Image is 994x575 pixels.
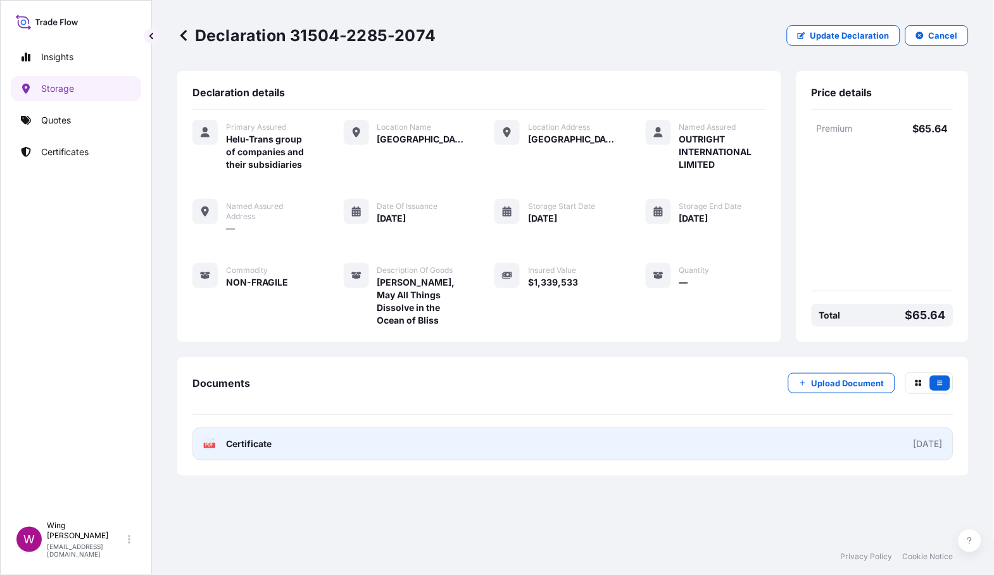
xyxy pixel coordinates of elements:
a: PDFCertificate[DATE] [192,427,953,460]
text: PDF [206,443,214,448]
p: Update Declaration [810,29,890,42]
p: Total [819,309,841,322]
span: W [23,533,35,546]
p: Premium [817,122,883,135]
span: [DATE] [528,212,557,225]
span: NON-FRAGILE [226,276,288,289]
span: [DATE] [377,212,406,225]
span: Helu-Trans group of companies and their subsidiaries [226,133,313,171]
span: Storage End Date [679,201,742,212]
a: Storage [11,76,141,101]
p: Insights [41,51,73,63]
span: Insured Value [528,265,576,275]
span: Storage Start Date [528,201,595,212]
p: Documents [192,378,250,388]
span: $1,339,533 [528,276,578,289]
p: Cancel [929,29,958,42]
span: Primary Assured [226,122,286,132]
span: [DATE] [679,212,708,225]
span: Description of Goods [377,265,453,275]
span: Date of Issuance [377,201,438,212]
span: Certificate [226,438,272,450]
span: Location Address [528,122,590,132]
span: — [226,222,235,235]
p: $65.64 [883,122,948,135]
span: Declaration details [192,86,285,99]
span: Commodity [226,265,268,275]
span: Price details [812,86,872,99]
p: [EMAIL_ADDRESS][DOMAIN_NAME] [47,543,125,559]
span: Named Assured Address [226,201,313,222]
p: $65.64 [905,309,946,322]
p: Upload Document [812,377,884,389]
span: OUTRIGHT INTERNATIONAL LIMITED [679,133,767,171]
p: Wing [PERSON_NAME] [47,521,125,541]
span: Named Assured [679,122,736,132]
p: Certificates [41,146,89,158]
a: Privacy Policy [841,552,893,562]
a: Quotes [11,108,141,133]
p: Quotes [41,114,71,127]
span: — [679,276,688,289]
p: Declaration 31504-2285-2074 [177,25,436,46]
button: Update Declaration [787,25,900,46]
span: [GEOGRAPHIC_DATA] [528,133,615,146]
button: Cancel [905,25,969,46]
span: [PERSON_NAME], May All Things Dissolve in the Ocean of Bliss [377,276,465,327]
p: Storage [41,82,74,95]
span: [GEOGRAPHIC_DATA] [377,133,465,146]
button: Upload Document [788,373,895,393]
a: Cookie Notice [903,552,953,562]
a: Insights [11,44,141,70]
span: Quantity [679,265,710,275]
div: [DATE] [914,438,943,450]
span: Location Name [377,122,432,132]
a: Certificates [11,139,141,165]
